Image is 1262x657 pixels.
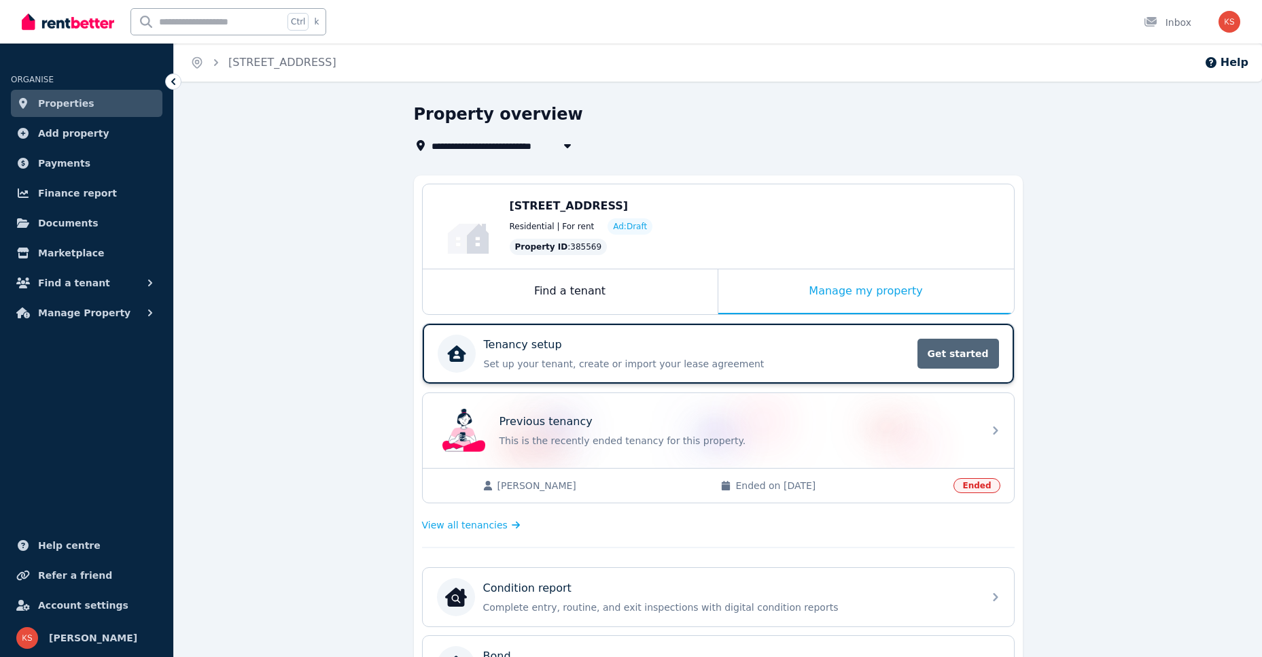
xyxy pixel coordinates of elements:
[22,12,114,32] img: RentBetter
[11,239,162,267] a: Marketplace
[423,324,1014,384] a: Tenancy setupSet up your tenant, create or import your lease agreementGet started
[423,269,718,314] div: Find a tenant
[414,103,583,125] h1: Property overview
[287,13,309,31] span: Ctrl
[174,44,353,82] nav: Breadcrumb
[510,199,629,212] span: [STREET_ADDRESS]
[1144,16,1191,29] div: Inbox
[1219,11,1240,33] img: Kristin Stuber
[11,269,162,297] button: Find a tenant
[38,245,104,261] span: Marketplace
[499,434,975,448] p: This is the recently ended tenancy for this property.
[484,337,562,353] p: Tenancy setup
[917,339,999,369] span: Get started
[613,221,647,232] span: Ad: Draft
[11,120,162,147] a: Add property
[445,586,467,608] img: Condition report
[422,518,521,532] a: View all tenancies
[483,601,975,614] p: Complete entry, routine, and exit inspections with digital condition reports
[718,269,1014,314] div: Manage my property
[497,479,707,492] span: [PERSON_NAME]
[11,150,162,177] a: Payments
[735,479,945,492] span: Ended on [DATE]
[38,125,109,141] span: Add property
[422,518,508,532] span: View all tenancies
[38,185,117,201] span: Finance report
[16,627,38,649] img: Kristin Stuber
[38,567,112,584] span: Refer a friend
[11,532,162,559] a: Help centre
[38,537,101,554] span: Help centre
[38,275,110,291] span: Find a tenant
[510,221,595,232] span: Residential | For rent
[11,90,162,117] a: Properties
[953,478,1000,493] span: Ended
[11,180,162,207] a: Finance report
[510,239,608,255] div: : 385569
[38,305,130,321] span: Manage Property
[515,241,568,252] span: Property ID
[423,568,1014,626] a: Condition reportCondition reportComplete entry, routine, and exit inspections with digital condit...
[38,215,99,231] span: Documents
[38,155,90,171] span: Payments
[442,409,486,452] img: Previous tenancy
[11,562,162,589] a: Refer a friend
[11,209,162,237] a: Documents
[314,16,319,27] span: k
[49,630,137,646] span: [PERSON_NAME]
[1204,54,1248,71] button: Help
[483,580,572,596] p: Condition report
[11,299,162,326] button: Manage Property
[228,56,336,69] a: [STREET_ADDRESS]
[11,592,162,619] a: Account settings
[423,393,1014,468] a: Previous tenancyPrevious tenancyThis is the recently ended tenancy for this property.
[38,597,128,613] span: Account settings
[484,357,909,371] p: Set up your tenant, create or import your lease agreement
[38,95,94,112] span: Properties
[499,414,593,430] p: Previous tenancy
[11,75,54,84] span: ORGANISE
